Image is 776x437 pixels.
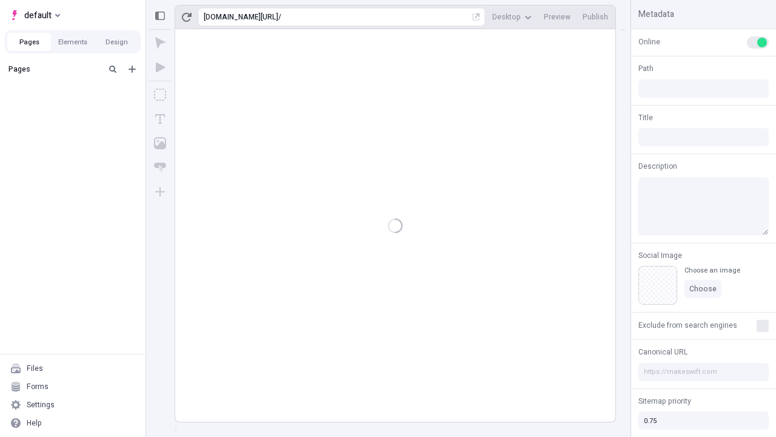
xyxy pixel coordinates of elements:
[689,284,717,294] span: Choose
[638,36,660,47] span: Online
[278,12,281,22] div: /
[27,400,55,410] div: Settings
[539,8,575,26] button: Preview
[638,250,682,261] span: Social Image
[638,347,687,357] span: Canonical URL
[95,33,138,51] button: Design
[51,33,95,51] button: Elements
[149,132,171,154] button: Image
[27,364,43,373] div: Files
[638,320,737,331] span: Exclude from search engines
[544,12,570,22] span: Preview
[638,112,653,123] span: Title
[8,64,101,74] div: Pages
[684,280,721,298] button: Choose
[684,266,740,275] div: Choose an image
[204,12,278,22] div: [URL][DOMAIN_NAME]
[149,157,171,178] button: Button
[7,33,51,51] button: Pages
[638,363,769,381] input: https://makeswift.com
[492,12,521,22] span: Desktop
[578,8,613,26] button: Publish
[149,84,171,106] button: Box
[125,62,139,76] button: Add new
[638,63,654,74] span: Path
[27,418,42,428] div: Help
[487,8,537,26] button: Desktop
[638,396,691,407] span: Sitemap priority
[24,8,52,22] span: default
[149,108,171,130] button: Text
[27,382,48,391] div: Forms
[5,6,65,24] button: Select site
[638,161,677,172] span: Description
[583,12,608,22] span: Publish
